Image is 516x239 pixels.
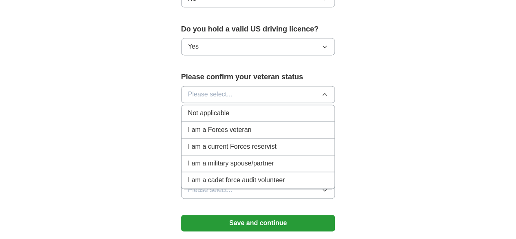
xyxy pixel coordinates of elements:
[181,181,335,199] button: Please select...
[188,108,229,118] span: Not applicable
[181,215,335,231] button: Save and continue
[188,89,233,99] span: Please select...
[188,175,285,185] span: I am a cadet force audit volunteer
[188,125,252,135] span: I am a Forces veteran
[181,86,335,103] button: Please select...
[188,185,233,195] span: Please select...
[181,24,335,35] label: Do you hold a valid US driving licence?
[181,38,335,55] button: Yes
[188,142,277,152] span: I am a current Forces reservist
[188,159,274,168] span: I am a military spouse/partner
[181,71,335,83] label: Please confirm your veteran status
[188,42,199,51] span: Yes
